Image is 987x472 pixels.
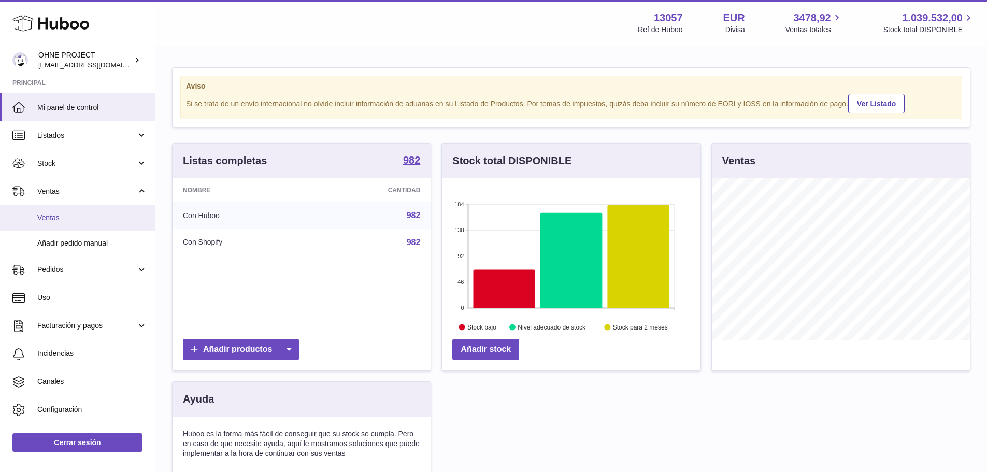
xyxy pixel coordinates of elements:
div: OHNE PROJECT [38,50,132,70]
a: 982 [403,155,420,167]
td: Con Huboo [173,202,310,229]
strong: 13057 [654,11,683,25]
text: 184 [454,201,464,207]
span: Ventas totales [785,25,843,35]
a: Añadir productos [183,339,299,360]
text: 138 [454,227,464,233]
a: Añadir stock [452,339,519,360]
span: Uso [37,293,147,303]
div: Ref de Huboo [638,25,682,35]
span: Añadir pedido manual [37,238,147,248]
text: Stock bajo [467,324,496,331]
h3: Listas completas [183,154,267,168]
span: Listados [37,131,136,140]
span: 1.039.532,00 [902,11,963,25]
h3: Ayuda [183,392,214,406]
span: Facturación y pagos [37,321,136,331]
a: 3478,92 Ventas totales [785,11,843,35]
strong: EUR [723,11,745,25]
p: Huboo es la forma más fácil de conseguir que su stock se cumpla. Pero en caso de que necesite ayu... [183,429,420,459]
span: Incidencias [37,349,147,359]
span: Pedidos [37,265,136,275]
a: 982 [407,211,421,220]
div: Divisa [725,25,745,35]
span: Stock total DISPONIBLE [883,25,975,35]
h3: Ventas [722,154,755,168]
div: Si se trata de un envío internacional no olvide incluir información de aduanas en su Listado de P... [186,92,956,113]
th: Nombre [173,178,310,202]
text: Stock para 2 meses [613,324,668,331]
text: 92 [458,253,464,259]
text: 46 [458,279,464,285]
strong: 982 [403,155,420,165]
span: [EMAIL_ADDRESS][DOMAIN_NAME] [38,61,152,69]
a: Ver Listado [848,94,905,113]
a: Cerrar sesión [12,433,142,452]
span: Canales [37,377,147,387]
span: 3478,92 [793,11,831,25]
text: 0 [461,305,464,311]
span: Mi panel de control [37,103,147,112]
th: Cantidad [310,178,431,202]
img: internalAdmin-13057@internal.huboo.com [12,52,28,68]
text: Nivel adecuado de stock [518,324,587,331]
a: 1.039.532,00 Stock total DISPONIBLE [883,11,975,35]
span: Configuración [37,405,147,414]
h3: Stock total DISPONIBLE [452,154,571,168]
span: Stock [37,159,136,168]
span: Ventas [37,213,147,223]
strong: Aviso [186,81,956,91]
td: Con Shopify [173,229,310,256]
span: Ventas [37,187,136,196]
a: 982 [407,238,421,247]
